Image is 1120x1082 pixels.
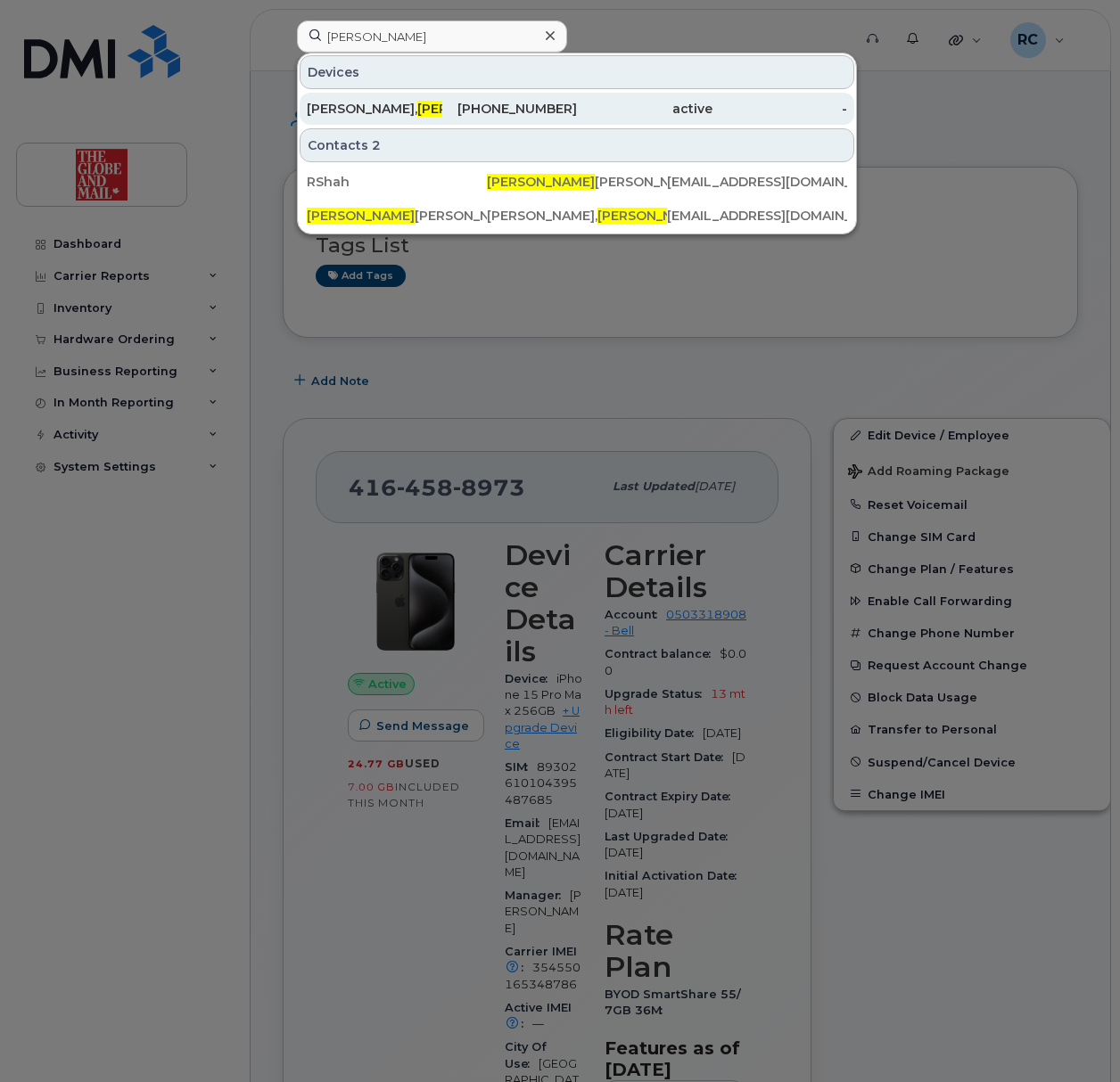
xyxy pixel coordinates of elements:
[300,166,854,198] a: RShah[PERSON_NAME][PERSON_NAME][EMAIL_ADDRESS][DOMAIN_NAME]
[300,93,854,125] a: [PERSON_NAME],[PERSON_NAME][PHONE_NUMBER]active-
[577,100,712,118] div: active
[597,208,705,224] span: [PERSON_NAME]
[667,173,847,191] div: [EMAIL_ADDRESS][DOMAIN_NAME]
[307,208,415,224] span: [PERSON_NAME]
[712,100,848,118] div: -
[307,207,487,225] div: [PERSON_NAME]
[417,101,525,117] span: [PERSON_NAME]
[487,173,667,191] div: [PERSON_NAME]
[300,200,854,232] a: [PERSON_NAME][PERSON_NAME][PERSON_NAME],[PERSON_NAME][EMAIL_ADDRESS][DOMAIN_NAME]
[307,173,487,191] div: RShah
[667,207,847,225] div: [EMAIL_ADDRESS][DOMAIN_NAME]
[372,136,381,154] span: 2
[300,55,854,89] div: Devices
[487,174,595,190] span: [PERSON_NAME]
[300,128,854,162] div: Contacts
[307,100,442,118] div: [PERSON_NAME],
[442,100,578,118] div: [PHONE_NUMBER]
[487,207,667,225] div: [PERSON_NAME],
